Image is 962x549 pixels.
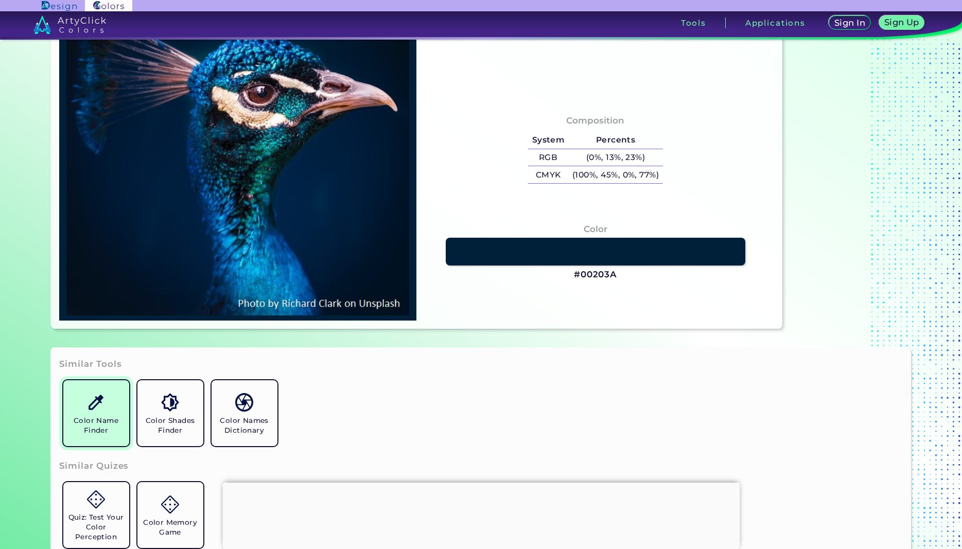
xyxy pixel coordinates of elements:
[207,376,282,450] a: Color Names Dictionary
[142,416,199,435] h5: Color Shades Finder
[568,149,663,166] h5: (0%, 13%, 23%)
[216,416,273,435] h5: Color Names Dictionary
[142,518,199,537] h5: Color Memory Game
[59,376,133,450] a: Color Name Finder
[528,149,568,166] h5: RGB
[87,393,105,411] img: icon_color_name_finder.svg
[59,460,129,472] h3: Similar Quizes
[87,490,105,508] img: icon_game.svg
[831,16,869,29] a: Sign In
[568,132,663,149] h5: Percents
[745,19,806,27] h3: Applications
[222,483,740,546] iframe: Advertisement
[574,269,617,281] h3: #00203A
[681,19,706,27] h3: Tools
[133,376,207,450] a: Color Shades Finder
[67,416,125,435] h5: Color Name Finder
[566,113,624,128] h4: Composition
[836,19,864,27] h5: Sign In
[881,16,922,29] a: Sign Up
[528,166,568,183] h5: CMYK
[67,512,125,542] h5: Quiz: Test Your Color Perception
[161,495,179,513] img: icon_game.svg
[235,393,253,411] img: icon_color_names_dictionary.svg
[584,222,607,237] h4: Color
[161,393,179,411] img: icon_color_shades.svg
[886,19,918,26] h5: Sign Up
[568,166,663,183] h5: (100%, 45%, 0%, 77%)
[528,132,568,149] h5: System
[33,15,106,34] img: logo_artyclick_colors_white.svg
[42,1,76,11] img: ArtyClick Design logo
